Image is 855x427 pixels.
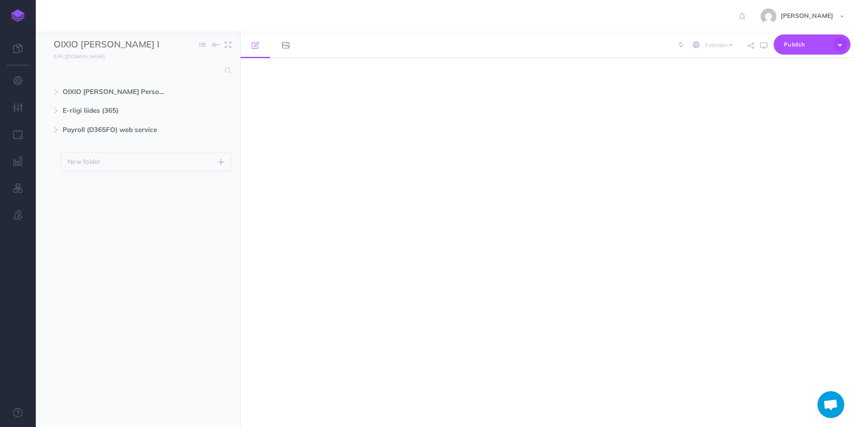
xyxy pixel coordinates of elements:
p: New folder [68,157,101,167]
span: Payroll (D365FO) web service [63,124,175,135]
small: [URL][DOMAIN_NAME] [54,53,105,60]
span: OIXIO [PERSON_NAME] Personal D365FO [63,86,175,97]
img: logo-mark.svg [11,9,25,22]
span: E-riigi liides (365) [63,105,175,116]
a: [URL][DOMAIN_NAME] [36,51,114,60]
span: Publish [784,38,829,51]
div: Open chat [817,391,844,418]
input: Search [54,63,220,79]
button: Publish [774,34,851,55]
button: New folder [60,153,231,171]
input: Documentation Name [54,38,159,51]
img: ee65855e18b60f7c6c31020ba47c0764.jpg [761,9,776,24]
span: [PERSON_NAME] [776,12,838,20]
